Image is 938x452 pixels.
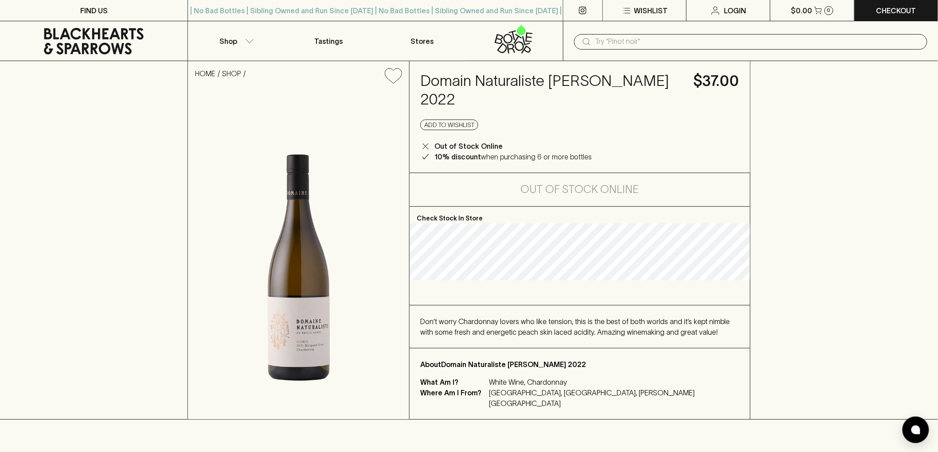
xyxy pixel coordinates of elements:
p: Stores [411,36,434,46]
p: Login [724,5,746,16]
p: About Domain Naturaliste [PERSON_NAME] 2022 [420,359,739,370]
h5: Out of Stock Online [520,182,639,197]
span: Don't worry Chardonnay lovers who like tension, this is the best of both worlds and it’s kept nim... [420,317,730,336]
p: when purchasing 6 or more bottles [434,151,592,162]
p: Wishlist [634,5,668,16]
img: 35046.png [188,91,409,419]
a: Tastings [282,21,375,61]
p: Where Am I From? [420,387,487,409]
button: Shop [188,21,281,61]
a: HOME [195,70,215,77]
p: Tastings [314,36,343,46]
a: Stores [375,21,469,61]
p: What Am I? [420,377,487,387]
p: FIND US [80,5,108,16]
h4: $37.00 [694,72,739,90]
p: White Wine, Chardonnay [489,377,729,387]
button: Add to wishlist [381,65,406,87]
h4: Domain Naturaliste [PERSON_NAME] 2022 [420,72,683,109]
b: 10% discount [434,153,481,161]
p: 0 [827,8,831,13]
p: Checkout [876,5,916,16]
p: Check Stock In Store [410,207,750,224]
a: SHOP [222,70,241,77]
img: bubble-icon [911,425,920,434]
p: Shop [219,36,237,46]
p: [GEOGRAPHIC_DATA], [GEOGRAPHIC_DATA], [PERSON_NAME][GEOGRAPHIC_DATA] [489,387,729,409]
p: Out of Stock Online [434,141,503,151]
input: Try "Pinot noir" [595,35,920,49]
p: $0.00 [791,5,813,16]
button: Add to wishlist [420,120,478,130]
